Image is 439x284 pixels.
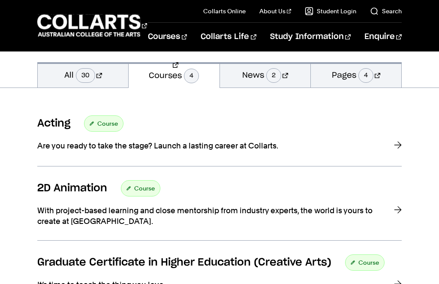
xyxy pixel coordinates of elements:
[37,115,402,166] a: Acting Course Are you ready to take the stage? Launch a lasting career at Collarts.
[38,62,128,88] a: All30
[37,117,70,130] h3: Acting
[203,7,246,15] a: Collarts Online
[370,7,402,15] a: Search
[358,68,373,83] span: 4
[358,257,379,269] span: Course
[364,23,402,51] a: Enquire
[37,180,402,241] a: 2D Animation Course With project-based learning and close mentorship from industry experts, the w...
[37,140,380,151] p: Are you ready to take the stage? Launch a lasting career at Collarts.
[37,13,126,38] div: Go to homepage
[266,68,281,83] span: 2
[184,69,199,83] span: 4
[220,62,310,88] a: News2
[270,23,351,51] a: Study Information
[129,62,219,88] a: Courses4
[259,7,291,15] a: About Us
[311,62,401,88] a: Pages4
[76,68,95,83] span: 30
[134,182,155,194] span: Course
[37,205,380,227] p: With project-based learning and close mentorship from industry experts, the world is yours to cre...
[148,23,187,51] a: Courses
[305,7,356,15] a: Student Login
[201,23,256,51] a: Collarts Life
[37,182,107,195] h3: 2D Animation
[97,118,118,130] span: Course
[37,256,331,269] h3: Graduate Certificate in Higher Education (Creative Arts)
